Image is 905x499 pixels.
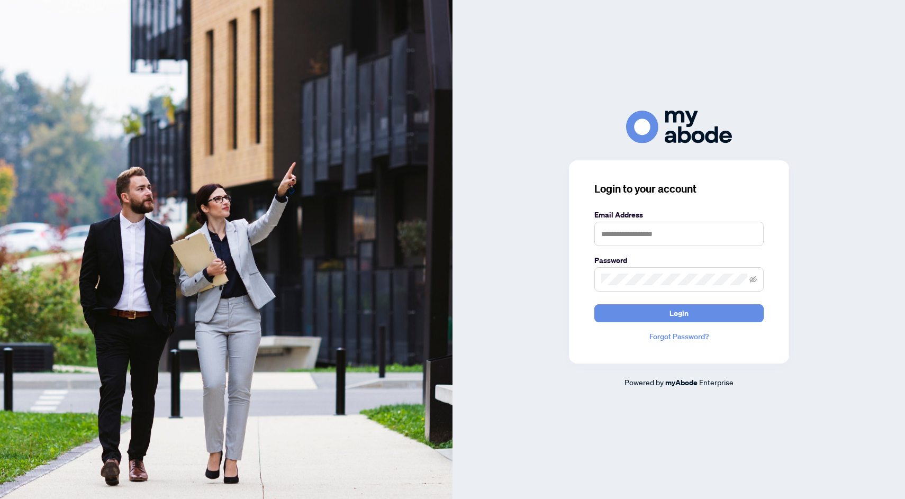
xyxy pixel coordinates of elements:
h3: Login to your account [594,182,764,196]
a: Forgot Password? [594,331,764,342]
label: Email Address [594,209,764,221]
span: Enterprise [699,377,734,387]
a: myAbode [665,377,698,388]
img: ma-logo [626,111,732,143]
span: eye-invisible [749,276,757,283]
button: Login [594,304,764,322]
span: Login [669,305,689,322]
span: Powered by [625,377,664,387]
label: Password [594,255,764,266]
